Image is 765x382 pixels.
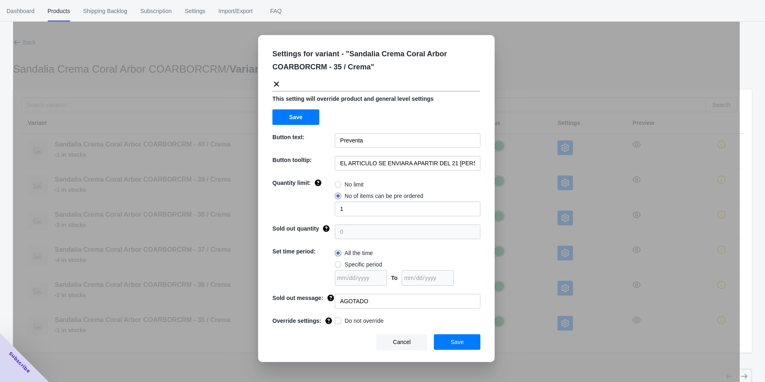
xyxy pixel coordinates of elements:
[391,275,398,281] span: To
[272,134,305,140] span: Button text:
[345,180,364,189] span: No limit
[345,192,423,200] span: No of items can be pre ordered
[219,0,253,22] span: Import/Export
[451,339,464,345] span: Save
[140,0,172,22] span: Subscription
[376,334,428,350] button: Cancel
[7,0,35,22] span: Dashboard
[266,0,286,22] span: FAQ
[345,317,384,325] span: Do not override
[48,0,70,22] span: Products
[272,248,316,255] span: Set time period:
[393,339,411,345] span: Cancel
[272,180,311,186] span: Quantity limit:
[272,295,323,301] span: Sold out message:
[272,225,319,232] span: Sold out quantity
[7,350,32,375] span: Subscribe
[434,334,480,350] button: Save
[272,109,319,125] button: Save
[272,95,433,102] span: This setting will override product and general level settings
[272,318,321,324] span: Override settings:
[345,249,373,257] span: All the time
[10,35,39,50] button: Back
[185,0,206,22] span: Settings
[345,260,382,269] span: Specific period
[83,0,127,22] span: Shipping Backlog
[272,47,487,73] p: Settings for variant - " Sandalia Crema Coral Arbor COARBORCRM - 35 / Crema "
[289,114,303,120] span: Save
[272,157,312,163] span: Button tooltip:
